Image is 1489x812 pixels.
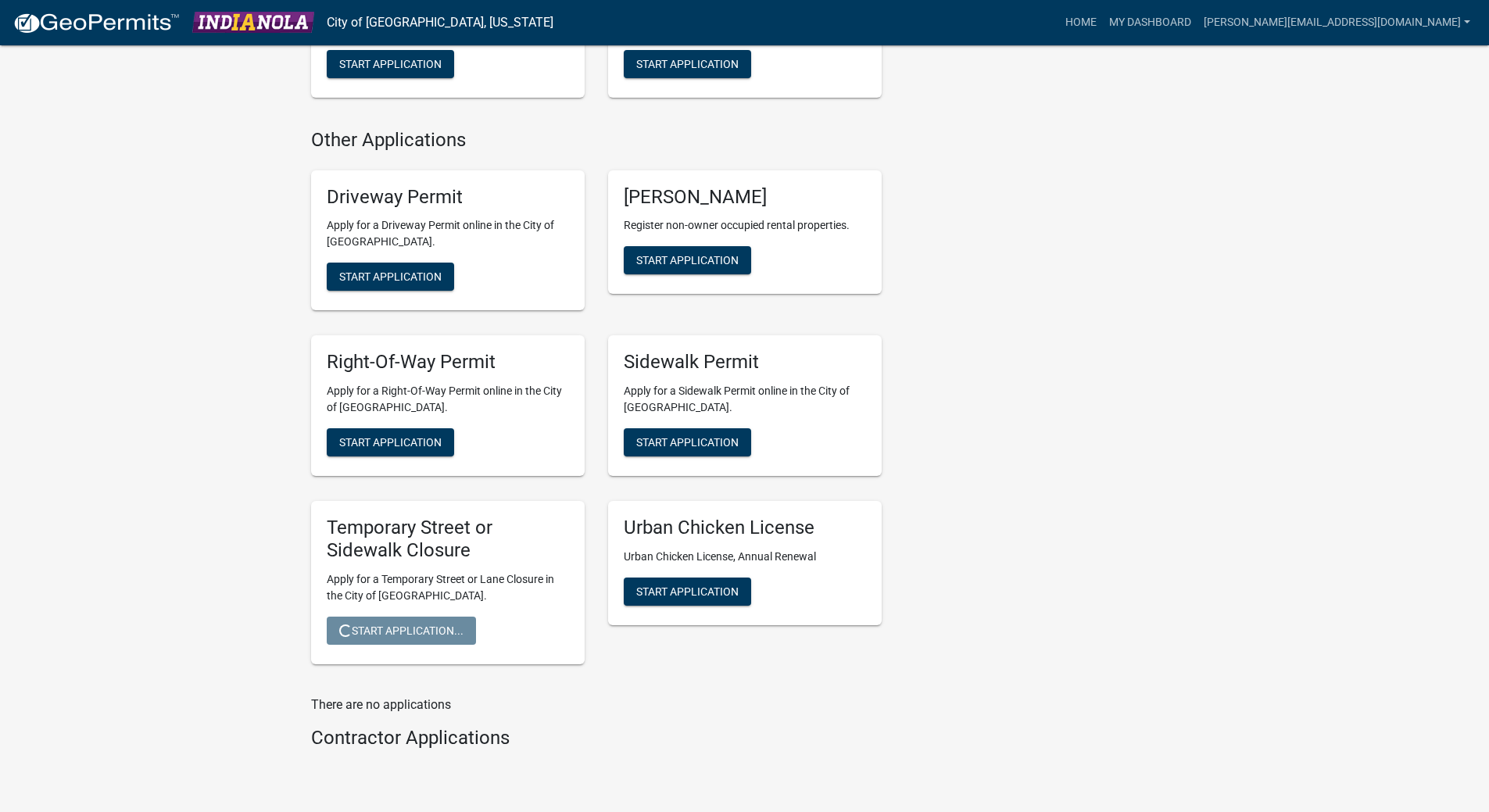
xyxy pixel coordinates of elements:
p: There are no applications [311,696,882,714]
a: [PERSON_NAME][EMAIL_ADDRESS][DOMAIN_NAME] [1197,8,1476,38]
button: Start Application [327,428,454,456]
button: Start Application [624,578,751,606]
a: Home [1059,8,1103,38]
span: Start Application [636,57,739,70]
p: Apply for a Temporary Street or Lane Closure in the City of [GEOGRAPHIC_DATA]. [327,571,569,604]
span: Start Application [636,254,739,266]
h5: Driveway Permit [327,186,569,209]
span: Start Application [339,57,442,70]
a: My Dashboard [1103,8,1197,38]
button: Start Application [624,50,751,78]
button: Start Application [624,428,751,456]
span: Start Application... [339,624,464,636]
p: Urban Chicken License, Annual Renewal [624,549,866,565]
button: Start Application [327,263,454,291]
h5: Sidewalk Permit [624,351,866,374]
h4: Contractor Applications [311,727,882,749]
img: City of Indianola, Iowa [192,12,314,33]
wm-workflow-list-section: Other Applications [311,129,882,677]
h5: Right-Of-Way Permit [327,351,569,374]
h5: [PERSON_NAME] [624,186,866,209]
p: Apply for a Sidewalk Permit online in the City of [GEOGRAPHIC_DATA]. [624,383,866,416]
span: Start Application [636,585,739,598]
button: Start Application [624,246,751,274]
p: Register non-owner occupied rental properties. [624,217,866,234]
button: Start Application [327,50,454,78]
button: Start Application... [327,617,476,645]
span: Start Application [339,436,442,449]
wm-workflow-list-section: Contractor Applications [311,727,882,756]
a: City of [GEOGRAPHIC_DATA], [US_STATE] [327,9,553,36]
p: Apply for a Right-Of-Way Permit online in the City of [GEOGRAPHIC_DATA]. [327,383,569,416]
h5: Temporary Street or Sidewalk Closure [327,517,569,562]
p: Apply for a Driveway Permit online in the City of [GEOGRAPHIC_DATA]. [327,217,569,250]
span: Start Application [636,436,739,449]
h4: Other Applications [311,129,882,152]
span: Start Application [339,270,442,283]
h5: Urban Chicken License [624,517,866,539]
